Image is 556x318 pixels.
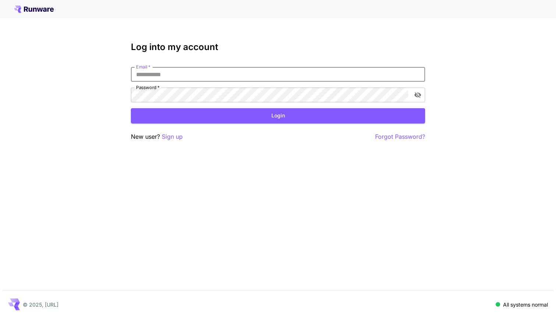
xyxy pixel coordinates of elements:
[131,42,425,52] h3: Log into my account
[375,132,425,141] button: Forgot Password?
[23,301,58,308] p: © 2025, [URL]
[503,301,548,308] p: All systems normal
[131,132,183,141] p: New user?
[136,84,160,91] label: Password
[411,88,424,102] button: toggle password visibility
[162,132,183,141] button: Sign up
[136,64,150,70] label: Email
[131,108,425,123] button: Login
